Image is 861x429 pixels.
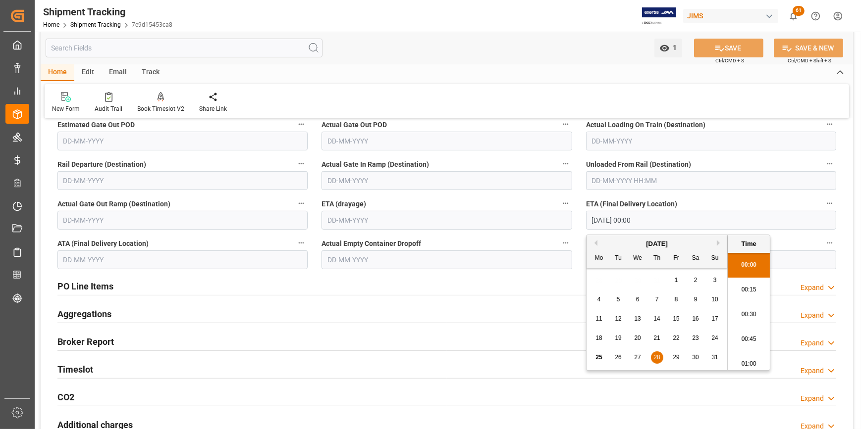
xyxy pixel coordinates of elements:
[670,252,683,265] div: Fr
[590,271,725,367] div: month 2025-08
[57,171,308,190] input: DD-MM-YYYY
[692,334,699,341] span: 23
[655,296,659,303] span: 7
[801,338,824,348] div: Expand
[593,252,605,265] div: Mo
[728,352,770,377] li: 01:00
[593,332,605,344] div: Choose Monday, August 18th, 2025
[95,104,122,113] div: Audit Trail
[634,315,641,322] span: 13
[670,274,683,286] div: Choose Friday, August 1st, 2025
[654,39,682,57] button: open menu
[134,64,167,81] div: Track
[788,57,831,64] span: Ctrl/CMD + Shift + S
[593,351,605,364] div: Choose Monday, August 25th, 2025
[711,315,718,322] span: 17
[322,238,421,249] span: Actual Empty Container Dropoff
[690,332,702,344] div: Choose Saturday, August 23rd, 2025
[690,274,702,286] div: Choose Saturday, August 2nd, 2025
[636,296,640,303] span: 6
[728,302,770,327] li: 00:30
[57,238,149,249] span: ATA (Final Delivery Location)
[52,104,80,113] div: New Form
[70,21,121,28] a: Shipment Tracking
[322,132,572,150] input: DD-MM-YYYY
[322,159,429,170] span: Actual Gate In Ramp (Destination)
[823,118,836,131] button: Actual Loading On Train (Destination)
[715,57,744,64] span: Ctrl/CMD + S
[43,4,172,19] div: Shipment Tracking
[653,354,660,361] span: 28
[823,237,836,249] button: Received Complete
[559,197,572,210] button: ETA (drayage)
[57,159,146,170] span: Rail Departure (Destination)
[690,351,702,364] div: Choose Saturday, August 30th, 2025
[670,332,683,344] div: Choose Friday, August 22nd, 2025
[692,315,699,322] span: 16
[801,283,824,293] div: Expand
[586,199,677,209] span: ETA (Final Delivery Location)
[709,313,721,325] div: Choose Sunday, August 17th, 2025
[709,293,721,306] div: Choose Sunday, August 10th, 2025
[632,293,644,306] div: Choose Wednesday, August 6th, 2025
[670,313,683,325] div: Choose Friday, August 15th, 2025
[782,5,805,27] button: show 61 new notifications
[593,293,605,306] div: Choose Monday, August 4th, 2025
[57,120,135,130] span: Estimated Gate Out POD
[694,39,763,57] button: SAVE
[673,334,679,341] span: 22
[805,5,827,27] button: Help Center
[653,334,660,341] span: 21
[612,293,625,306] div: Choose Tuesday, August 5th, 2025
[717,240,723,246] button: Next Month
[632,313,644,325] div: Choose Wednesday, August 13th, 2025
[615,315,621,322] span: 12
[642,7,676,25] img: Exertis%20JAM%20-%20Email%20Logo.jpg_1722504956.jpg
[711,334,718,341] span: 24
[322,211,572,230] input: DD-MM-YYYY
[46,39,323,57] input: Search Fields
[322,171,572,190] input: DD-MM-YYYY
[690,293,702,306] div: Choose Saturday, August 9th, 2025
[690,313,702,325] div: Choose Saturday, August 16th, 2025
[709,332,721,344] div: Choose Sunday, August 24th, 2025
[653,315,660,322] span: 14
[823,197,836,210] button: ETA (Final Delivery Location)
[295,118,308,131] button: Estimated Gate Out POD
[612,313,625,325] div: Choose Tuesday, August 12th, 2025
[57,307,111,321] h2: Aggregations
[675,296,678,303] span: 8
[793,6,805,16] span: 61
[709,274,721,286] div: Choose Sunday, August 3rd, 2025
[43,21,59,28] a: Home
[593,313,605,325] div: Choose Monday, August 11th, 2025
[612,252,625,265] div: Tu
[632,252,644,265] div: We
[295,197,308,210] button: Actual Gate Out Ramp (Destination)
[651,252,663,265] div: Th
[592,240,597,246] button: Previous Month
[595,354,602,361] span: 25
[823,157,836,170] button: Unloaded From Rail (Destination)
[690,252,702,265] div: Sa
[801,310,824,321] div: Expand
[57,363,93,376] h2: Timeslot
[730,239,767,249] div: Time
[295,237,308,249] button: ATA (Final Delivery Location)
[559,118,572,131] button: Actual Gate Out POD
[651,313,663,325] div: Choose Thursday, August 14th, 2025
[586,120,705,130] span: Actual Loading On Train (Destination)
[102,64,134,81] div: Email
[586,132,836,150] input: DD-MM-YYYY
[41,64,74,81] div: Home
[651,293,663,306] div: Choose Thursday, August 7th, 2025
[683,6,782,25] button: JIMS
[801,366,824,376] div: Expand
[57,211,308,230] input: DD-MM-YYYY
[728,278,770,302] li: 00:15
[728,253,770,278] li: 00:00
[586,159,691,170] span: Unloaded From Rail (Destination)
[295,157,308,170] button: Rail Departure (Destination)
[559,157,572,170] button: Actual Gate In Ramp (Destination)
[74,64,102,81] div: Edit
